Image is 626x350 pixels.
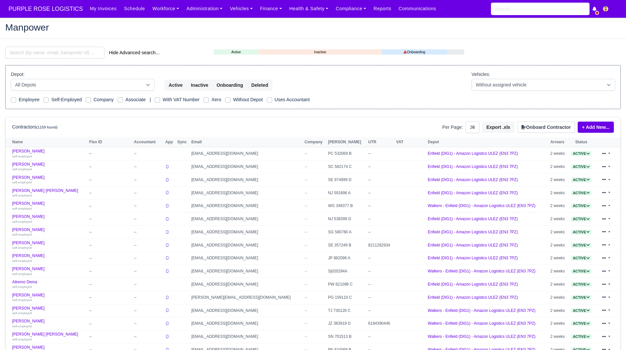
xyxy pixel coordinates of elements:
[578,122,614,133] a: + Add New...
[132,265,164,278] td: --
[332,2,370,15] a: Compliance
[190,317,303,330] td: [EMAIL_ADDRESS][DOMAIN_NAME]
[571,151,591,156] a: Active
[571,164,591,169] span: Active
[12,285,32,289] small: self-employed
[214,49,258,55] a: Active
[12,280,86,289] a: Aliremo Dema self-employed
[12,188,86,198] a: [PERSON_NAME] [PERSON_NAME] self-employed
[394,137,426,147] th: VAT
[326,225,366,239] td: SG 580780 A
[549,225,568,239] td: 2 weeks
[367,137,395,147] th: UTR
[508,274,626,350] div: Chat Widget
[491,3,590,15] input: Search...
[259,49,382,55] a: Inactive
[12,332,86,341] a: [PERSON_NAME] [PERSON_NAME] self-employed
[428,164,518,169] a: Enfield (DIG1) - Amazon Logistics ULEZ (EN3 7PZ)
[305,321,307,326] span: --
[367,213,395,226] td: --
[549,252,568,265] td: 2 weeks
[5,2,86,15] span: PURPLE ROSE LOGISTICS
[87,137,132,147] th: Flex ID
[12,298,32,302] small: self-employed
[190,199,303,213] td: [EMAIL_ADDRESS][DOMAIN_NAME]
[132,213,164,226] td: --
[12,306,86,315] a: [PERSON_NAME] self-employed
[132,317,164,330] td: --
[87,173,132,186] td: --
[164,80,187,91] button: Active
[571,269,591,274] span: Active
[132,147,164,160] td: --
[305,191,307,195] span: --
[326,317,366,330] td: JZ 383919 D
[367,317,395,330] td: 6194390446
[12,319,86,328] a: [PERSON_NAME] self-employed
[326,199,366,213] td: WG 349377 B
[428,217,518,221] a: Enfield (DIG1) - Amazon Logistics ULEZ (EN3 7PZ)
[426,137,549,147] th: Depot
[549,213,568,226] td: 2 weeks
[305,164,307,169] span: --
[305,256,307,260] span: --
[305,308,307,313] span: --
[428,334,536,339] a: Walkers - Enfield (DIG1) - Amazon Logistics ULEZ (EN3 7PZ)
[12,220,32,223] small: self-employed
[12,293,86,302] a: [PERSON_NAME] self-employed
[87,304,132,317] td: --
[86,2,120,15] a: My Invoices
[150,97,151,102] span: |
[132,252,164,265] td: --
[132,199,164,213] td: --
[12,311,32,315] small: self-employed
[187,80,213,91] button: Inactive
[12,241,86,250] a: [PERSON_NAME] self-employed
[12,194,32,197] small: self-employed
[51,96,82,104] label: Self-Employed
[428,177,518,182] a: Enfield (DIG1) - Amazon Logistics ULEZ (EN3 7PZ)
[12,253,86,263] a: [PERSON_NAME] self-employed
[367,304,395,317] td: --
[12,154,32,158] small: self-employed
[5,47,104,58] input: Search (by name, email, transporter id) ...
[12,214,86,224] a: [PERSON_NAME] self-employed
[568,137,594,147] th: Status
[132,225,164,239] td: --
[472,71,490,78] label: Vehicles:
[12,149,86,158] a: [PERSON_NAME] self-employed
[226,2,257,15] a: Vehicles
[190,173,303,186] td: [EMAIL_ADDRESS][DOMAIN_NAME]
[256,2,286,15] a: Finance
[190,160,303,174] td: [EMAIL_ADDRESS][DOMAIN_NAME]
[549,173,568,186] td: 2 weeks
[571,191,591,196] span: Active
[87,199,132,213] td: --
[549,160,568,174] td: 2 weeks
[367,291,395,304] td: --
[211,96,221,104] label: Xero
[305,151,307,156] span: --
[132,160,164,174] td: --
[571,203,591,208] a: Active
[303,137,326,147] th: Company
[190,330,303,343] td: [EMAIL_ADDRESS][DOMAIN_NAME]
[571,217,591,221] a: Active
[126,96,146,104] label: Associate
[305,217,307,221] span: --
[164,137,176,147] th: App
[94,96,114,104] label: Company
[549,137,568,147] th: Arrears
[12,272,32,276] small: self-employed
[87,147,132,160] td: --
[367,278,395,291] td: --
[190,304,303,317] td: [EMAIL_ADDRESS][DOMAIN_NAME]
[149,2,183,15] a: Workforce
[36,125,58,129] small: (1159 found)
[87,225,132,239] td: --
[549,199,568,213] td: 2 weeks
[12,207,32,210] small: self-employed
[87,291,132,304] td: --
